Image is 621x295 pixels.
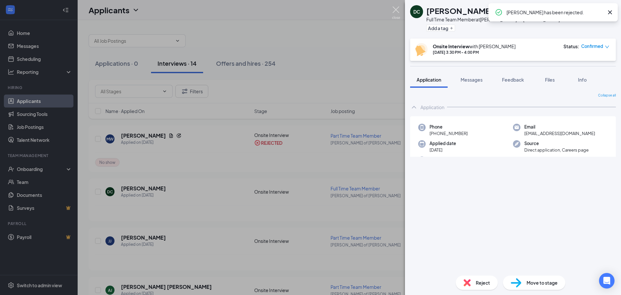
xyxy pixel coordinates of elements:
span: [DATE] [430,147,456,153]
div: DC [413,8,420,15]
span: Email [524,124,595,130]
button: PlusAdd a tag [426,25,455,31]
span: Confirmed [581,43,603,50]
span: [EMAIL_ADDRESS][DOMAIN_NAME] [524,130,595,137]
div: [PERSON_NAME] has been rejected. [507,8,604,16]
b: Onsite Interview [433,43,469,49]
h1: [PERSON_NAME] [426,5,493,16]
span: Info [578,77,587,83]
div: Status : [563,43,579,50]
div: [DATE] 3:30 PM - 4:00 PM [433,50,516,55]
span: down [605,45,609,49]
span: Reject [476,279,490,286]
svg: Plus [450,26,453,30]
span: Messages [461,77,483,83]
svg: ChevronUp [410,103,418,111]
span: Files [545,77,555,83]
span: Applied date [430,140,456,147]
span: Source [524,140,589,147]
svg: CheckmarkCircle [495,8,503,16]
span: [PHONE_NUMBER] [430,130,468,137]
div: Open Intercom Messenger [599,273,615,289]
div: with [PERSON_NAME] [433,43,516,50]
span: Move to stage [527,279,558,286]
span: Direct application, Careers page [524,147,589,153]
div: Application [420,104,444,110]
span: Collapse all [598,93,616,98]
span: Application [417,77,441,83]
div: Full Time Team Member at [PERSON_NAME] of [PERSON_NAME] [426,16,560,23]
svg: Cross [606,8,614,16]
span: Phone [430,124,468,130]
span: Preferred language [430,156,470,163]
span: Feedback [502,77,524,83]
